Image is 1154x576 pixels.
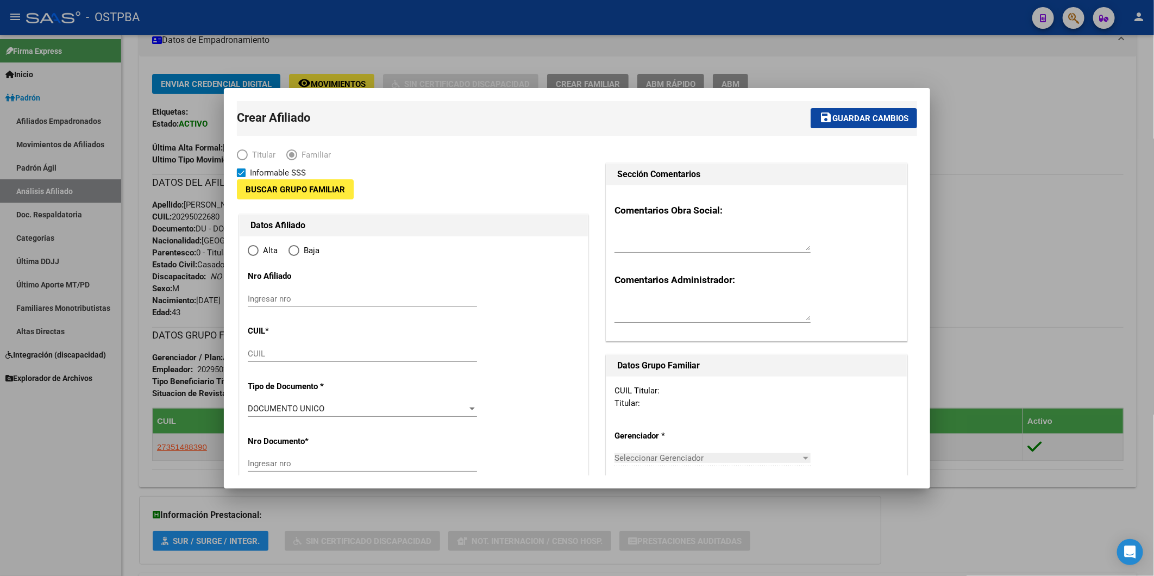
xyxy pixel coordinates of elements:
[811,108,917,128] button: Guardar cambios
[614,273,899,287] h3: Comentarios Administrador:
[248,435,347,448] p: Nro Documento
[246,185,345,195] span: Buscar Grupo Familiar
[248,248,330,258] mat-radio-group: Elija una opción
[259,245,278,257] span: Alta
[614,430,700,442] p: Gerenciador *
[237,179,354,199] button: Buscar Grupo Familiar
[819,111,832,124] mat-icon: save
[248,325,347,337] p: CUIL
[614,203,899,217] h3: Comentarios Obra Social:
[617,359,896,372] h1: Datos Grupo Familiar
[248,149,275,161] span: Titular
[248,380,347,393] p: Tipo de Documento *
[237,152,342,162] mat-radio-group: Elija una opción
[248,270,347,283] p: Nro Afiliado
[1117,539,1143,565] div: Open Intercom Messenger
[832,114,908,123] span: Guardar cambios
[297,149,331,161] span: Familiar
[614,385,899,409] div: CUIL Titular: Titular:
[299,245,319,257] span: Baja
[250,219,577,232] h1: Datos Afiliado
[250,166,306,179] span: Informable SSS
[617,168,896,181] h1: Sección Comentarios
[248,404,324,414] span: DOCUMENTO UNICO
[614,453,801,463] span: Seleccionar Gerenciador
[237,111,310,124] span: Crear Afiliado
